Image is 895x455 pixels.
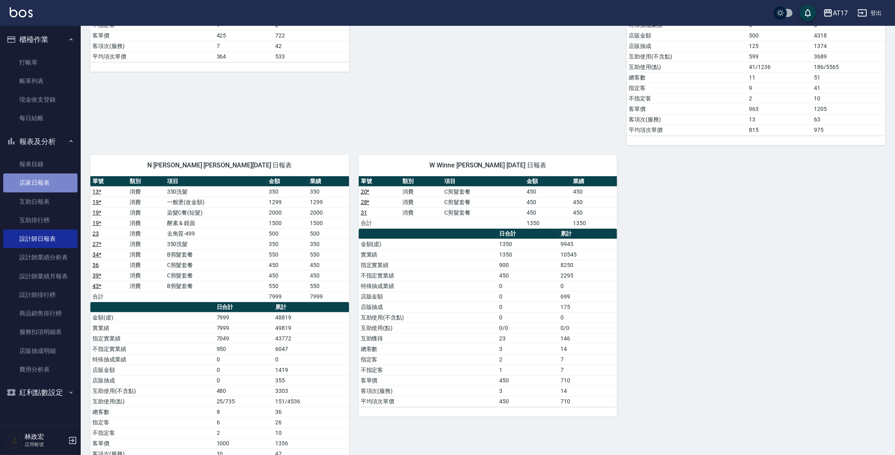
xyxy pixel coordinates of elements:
[571,218,617,228] td: 1350
[90,407,215,417] td: 總客數
[90,396,215,407] td: 互助使用(點)
[400,207,442,218] td: 消費
[497,281,558,291] td: 0
[128,249,165,260] td: 消費
[3,342,77,360] a: 店販抽成明細
[273,354,349,365] td: 0
[558,312,617,323] td: 0
[571,197,617,207] td: 450
[165,186,267,197] td: 350洗髮
[558,281,617,291] td: 0
[90,354,215,365] td: 特殊抽成業績
[215,354,274,365] td: 0
[3,323,77,341] a: 服務扣項明細表
[90,333,215,344] td: 指定實業績
[215,323,274,333] td: 7999
[3,304,77,323] a: 商品銷售排行榜
[442,176,525,187] th: 項目
[165,281,267,291] td: B剪髮套餐
[165,239,267,249] td: 350洗髮
[359,291,498,302] td: 店販金額
[273,323,349,333] td: 49819
[128,197,165,207] td: 消費
[273,344,349,354] td: 6047
[400,186,442,197] td: 消費
[497,270,558,281] td: 450
[215,312,274,323] td: 7999
[558,323,617,333] td: 0/0
[165,176,267,187] th: 項目
[90,41,215,51] td: 客項次(服務)
[571,186,617,197] td: 450
[165,270,267,281] td: C剪髮套餐
[812,83,885,93] td: 41
[90,344,215,354] td: 不指定實業績
[273,386,349,396] td: 3303
[359,386,498,396] td: 客項次(服務)
[400,176,442,187] th: 類別
[442,197,525,207] td: C剪髮套餐
[215,428,274,438] td: 2
[812,72,885,83] td: 51
[558,354,617,365] td: 7
[558,260,617,270] td: 8250
[308,291,349,302] td: 7999
[267,260,308,270] td: 450
[100,161,339,169] span: N [PERSON_NAME] [PERSON_NAME][DATE] 日報表
[308,270,349,281] td: 450
[308,218,349,228] td: 1500
[525,197,571,207] td: 450
[400,197,442,207] td: 消費
[90,386,215,396] td: 互助使用(不含點)
[359,312,498,323] td: 互助使用(不含點)
[215,438,274,449] td: 1000
[359,333,498,344] td: 互助獲得
[359,323,498,333] td: 互助使用(點)
[90,438,215,449] td: 客單價
[90,375,215,386] td: 店販抽成
[165,197,267,207] td: 一般燙(改金額)
[308,197,349,207] td: 1299
[747,83,812,93] td: 9
[10,7,33,17] img: Logo
[273,51,349,62] td: 533
[359,218,401,228] td: 合計
[215,302,274,313] th: 日合計
[812,30,885,41] td: 4318
[3,131,77,152] button: 報表及分析
[627,125,747,135] td: 平均項次單價
[215,396,274,407] td: 25/735
[812,51,885,62] td: 3689
[90,176,349,302] table: a dense table
[800,5,816,21] button: save
[525,218,571,228] td: 1350
[359,260,498,270] td: 指定實業績
[128,239,165,249] td: 消費
[558,386,617,396] td: 14
[267,291,308,302] td: 7999
[359,354,498,365] td: 指定客
[90,176,128,187] th: 單號
[497,229,558,239] th: 日合計
[359,396,498,407] td: 平均項次單價
[25,441,66,448] p: 店用帳號
[359,249,498,260] td: 實業績
[627,104,747,114] td: 客單價
[558,239,617,249] td: 9945
[90,365,215,375] td: 店販金額
[308,249,349,260] td: 550
[267,228,308,239] td: 500
[6,432,23,449] img: Person
[497,386,558,396] td: 3
[308,176,349,187] th: 業績
[308,228,349,239] td: 500
[571,207,617,218] td: 450
[833,8,848,18] div: AT17
[359,281,498,291] td: 特殊抽成業績
[442,186,525,197] td: C剪髮套餐
[359,344,498,354] td: 總客數
[627,93,747,104] td: 不指定客
[359,176,617,229] table: a dense table
[747,30,812,41] td: 500
[558,396,617,407] td: 710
